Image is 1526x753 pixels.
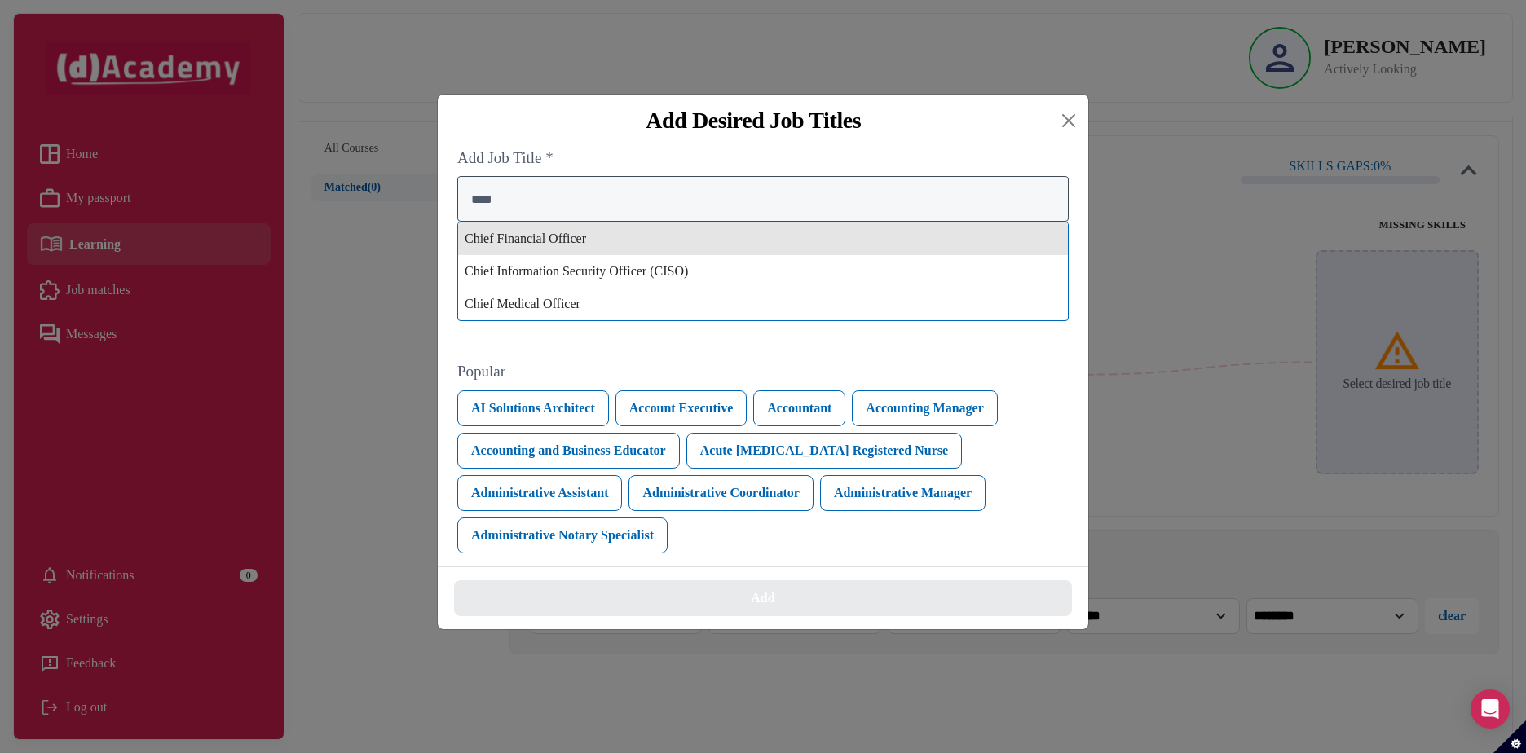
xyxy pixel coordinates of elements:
[820,475,986,511] button: Administrative Manager
[457,390,609,426] button: AI Solutions Architect
[458,222,1068,255] div: Chief Financial Officer
[1493,720,1526,753] button: Set cookie preferences
[686,433,962,469] button: Acute [MEDICAL_DATA] Registered Nurse
[457,147,1069,170] label: Add Job Title *
[852,390,997,426] button: Accounting Manager
[628,475,813,511] button: Administrative Coordinator
[1471,689,1510,729] div: Open Intercom Messenger
[457,517,668,553] button: Administrative Notary Specialist
[454,580,1072,616] button: Add
[458,255,1068,288] div: Chief Information Security Officer (CISO)
[1056,108,1082,134] button: Close
[615,390,748,426] button: Account Executive
[457,475,622,511] button: Administrative Assistant
[753,390,845,426] button: Accountant
[458,288,1068,320] div: Chief Medical Officer
[457,433,680,469] button: Accounting and Business Educator
[457,360,1069,384] label: Popular
[751,588,774,608] div: Add
[451,108,1056,134] div: Add Desired Job Titles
